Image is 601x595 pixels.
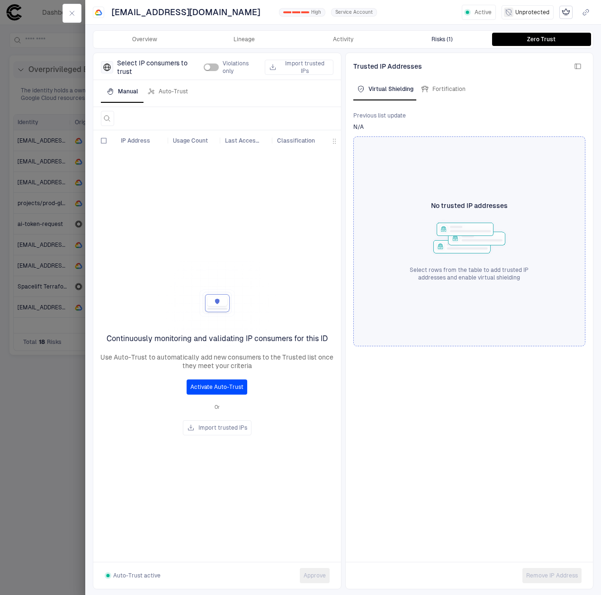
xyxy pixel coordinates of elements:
[147,88,188,95] div: Auto-Trust
[311,9,321,16] span: High
[173,137,208,144] span: Usage Count
[431,36,453,43] div: Risks (1)
[335,9,373,16] span: Service Account
[283,11,291,13] div: 0
[353,112,406,119] span: Previous list update
[183,420,251,435] button: Import trusted IPs
[187,379,247,395] button: Activate Auto-Trust
[107,88,138,95] div: Manual
[223,60,261,75] span: Violations only
[147,88,188,95] div: Configure Auto-Trust CQ rules to automatically add IP consumers to the trusted list
[265,60,333,75] div: Import trusted IP addresses from a CSV or text file
[95,9,102,16] div: GCP
[421,85,466,93] div: Fortification
[357,85,413,93] div: Manage the identity's trusted IP addresses
[183,420,251,435] div: Import trusted IP addresses from a CSV or text file
[292,11,300,13] div: 1
[215,404,220,411] span: Or
[527,36,556,43] div: Zero Trust
[353,62,422,71] span: Trusted IP Addresses
[113,572,161,579] span: Auto-Trust active
[198,424,247,432] label: Import trusted IPs
[225,137,260,144] span: Last Accessed
[405,266,533,281] span: Select rows from the table to add trusted IP addresses and enable virtual shielding
[112,7,260,18] span: projects/stalwart-realm-264620/serviceAccounts/test-account@stalwart-realm-264620.iam.gserviceacc...
[357,85,413,93] div: Virtual Shielding
[475,9,492,16] span: Active
[194,33,293,46] button: Lineage
[421,85,466,93] div: Apply fortification to restrict access to the trusted IP addresses
[353,123,364,131] span: N/A
[265,60,333,75] button: Import trusted IPs
[121,137,150,144] span: IP Address
[117,59,204,76] span: Select IP consumers to trust
[187,379,247,395] div: Configure Auto-Trust rules to automatically add IP consumers to the trusted list
[294,33,393,46] button: Activity
[515,9,549,16] span: Unprotected
[277,137,315,144] span: Classification
[431,201,508,210] span: No trusted IP addresses
[110,5,273,20] button: projects/stalwart-realm-264620/serviceAccounts/test-account@stalwart-realm-264620.iam.gserviceacc...
[559,6,573,19] div: Mark as Crown Jewel
[280,60,329,75] label: Import trusted IPs
[300,568,330,583] div: Add the selected IP addresses to trusted IP addresses
[95,33,194,46] button: Overview
[107,88,138,95] div: Manually select IP consumers to add them to the trusted list
[430,219,509,257] img: dropzone
[301,11,309,13] div: 2
[522,568,582,583] div: Remove the selected IP addresses from trusted IP addresses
